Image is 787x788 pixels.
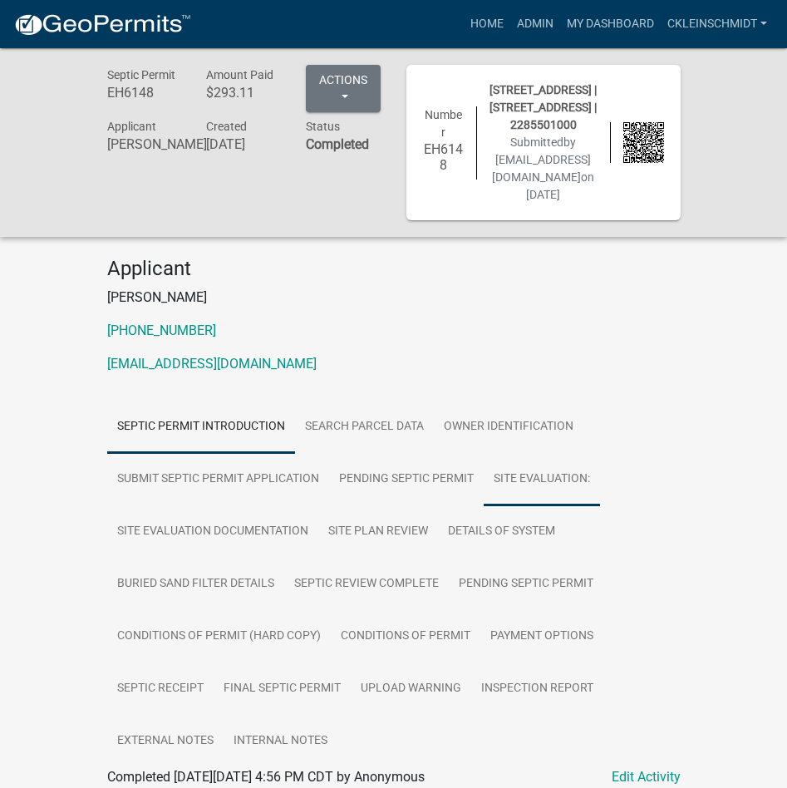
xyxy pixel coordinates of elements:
h6: $293.11 [206,85,281,101]
a: UPLOAD WARNING [351,662,471,716]
strong: Completed [306,136,369,152]
span: Septic Permit [107,68,175,81]
a: Payment Options [480,610,603,663]
a: Pending Septic Permit [329,453,484,506]
a: [EMAIL_ADDRESS][DOMAIN_NAME] [107,356,317,372]
a: Owner Identification [434,401,583,454]
a: Conditions of Permit [331,610,480,663]
span: Amount Paid [206,68,273,81]
span: Submitted on [DATE] [492,135,594,201]
a: Conditions of Permit (hard copy) [107,610,331,663]
a: Septic Receipt [107,662,214,716]
a: Details of System [438,505,565,559]
a: Home [464,8,510,40]
a: Site Evaluation Documentation [107,505,318,559]
a: Final Septic Permit [214,662,351,716]
a: Septic Permit Introduction [107,401,295,454]
a: [PHONE_NUMBER] [107,323,216,338]
a: Buried Sand Filter details [107,558,284,611]
a: ckleinschmidt [661,8,774,40]
a: Site Evaluation: [484,453,600,506]
a: Edit Activity [612,767,681,787]
span: Applicant [107,120,156,133]
span: Number [425,108,462,139]
a: External Notes [107,715,224,768]
span: Created [206,120,247,133]
a: Septic Review Complete [284,558,449,611]
a: Internal Notes [224,715,337,768]
p: [PERSON_NAME] [107,288,681,308]
h4: Applicant [107,257,681,281]
span: Status [306,120,340,133]
a: Inspection Report [471,662,603,716]
span: by [EMAIL_ADDRESS][DOMAIN_NAME] [492,135,591,184]
h6: EH6148 [423,141,464,173]
h6: [PERSON_NAME] [107,136,182,152]
img: QR code [623,122,664,163]
span: [STREET_ADDRESS] | [STREET_ADDRESS] | 2285501000 [489,83,597,131]
a: Pending Septic Permit [449,558,603,611]
a: Admin [510,8,560,40]
a: My Dashboard [560,8,661,40]
span: Completed [DATE][DATE] 4:56 PM CDT by Anonymous [107,769,425,785]
button: Actions [306,65,381,112]
a: Submit Septic Permit Application [107,453,329,506]
a: Site Plan Review [318,505,438,559]
a: Search Parcel Data [295,401,434,454]
h6: [DATE] [206,136,281,152]
h6: EH6148 [107,85,182,101]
